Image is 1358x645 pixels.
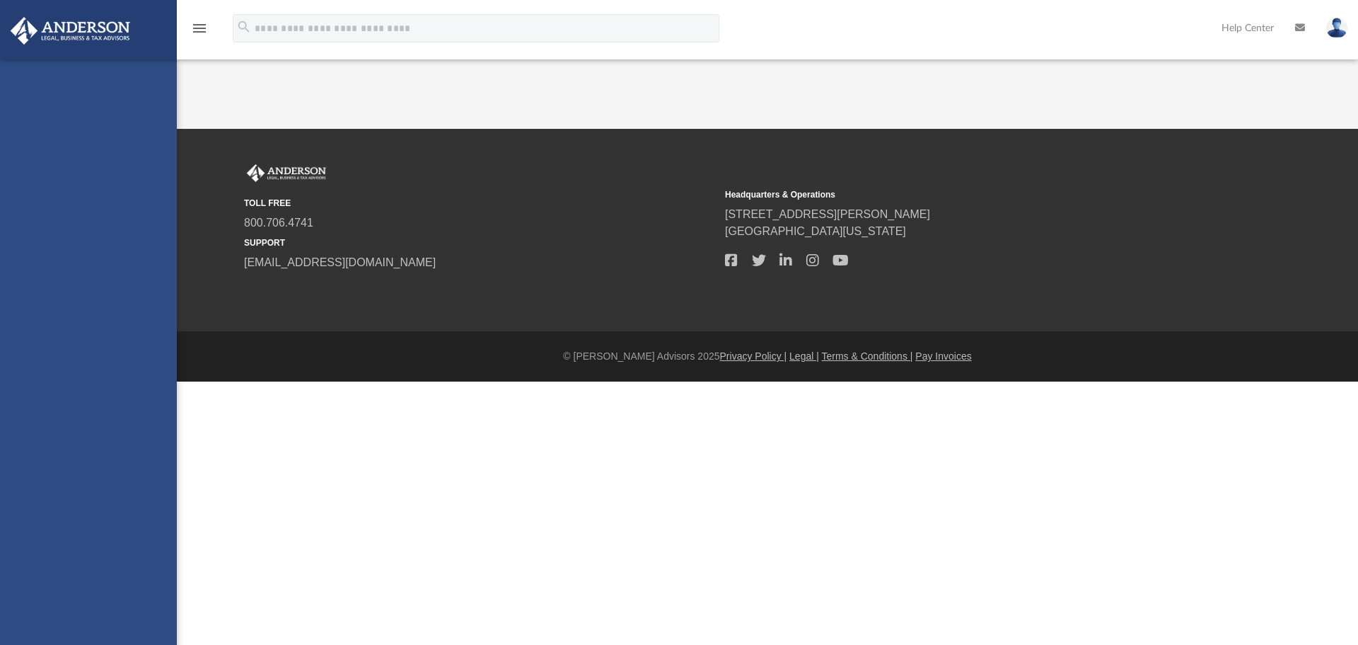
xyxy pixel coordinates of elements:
small: Headquarters & Operations [725,188,1196,201]
img: Anderson Advisors Platinum Portal [244,164,329,183]
img: User Pic [1326,18,1347,38]
i: menu [191,20,208,37]
a: menu [191,27,208,37]
a: [STREET_ADDRESS][PERSON_NAME] [725,208,930,220]
a: Terms & Conditions | [822,350,913,362]
a: [GEOGRAPHIC_DATA][US_STATE] [725,225,906,237]
small: TOLL FREE [244,197,715,210]
a: [EMAIL_ADDRESS][DOMAIN_NAME] [244,256,436,268]
a: Pay Invoices [915,350,971,362]
a: Privacy Policy | [720,350,787,362]
i: search [236,19,252,35]
small: SUPPORT [244,236,715,249]
img: Anderson Advisors Platinum Portal [6,17,134,45]
a: 800.706.4741 [244,217,313,229]
a: Legal | [789,350,819,362]
div: © [PERSON_NAME] Advisors 2025 [177,349,1358,364]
